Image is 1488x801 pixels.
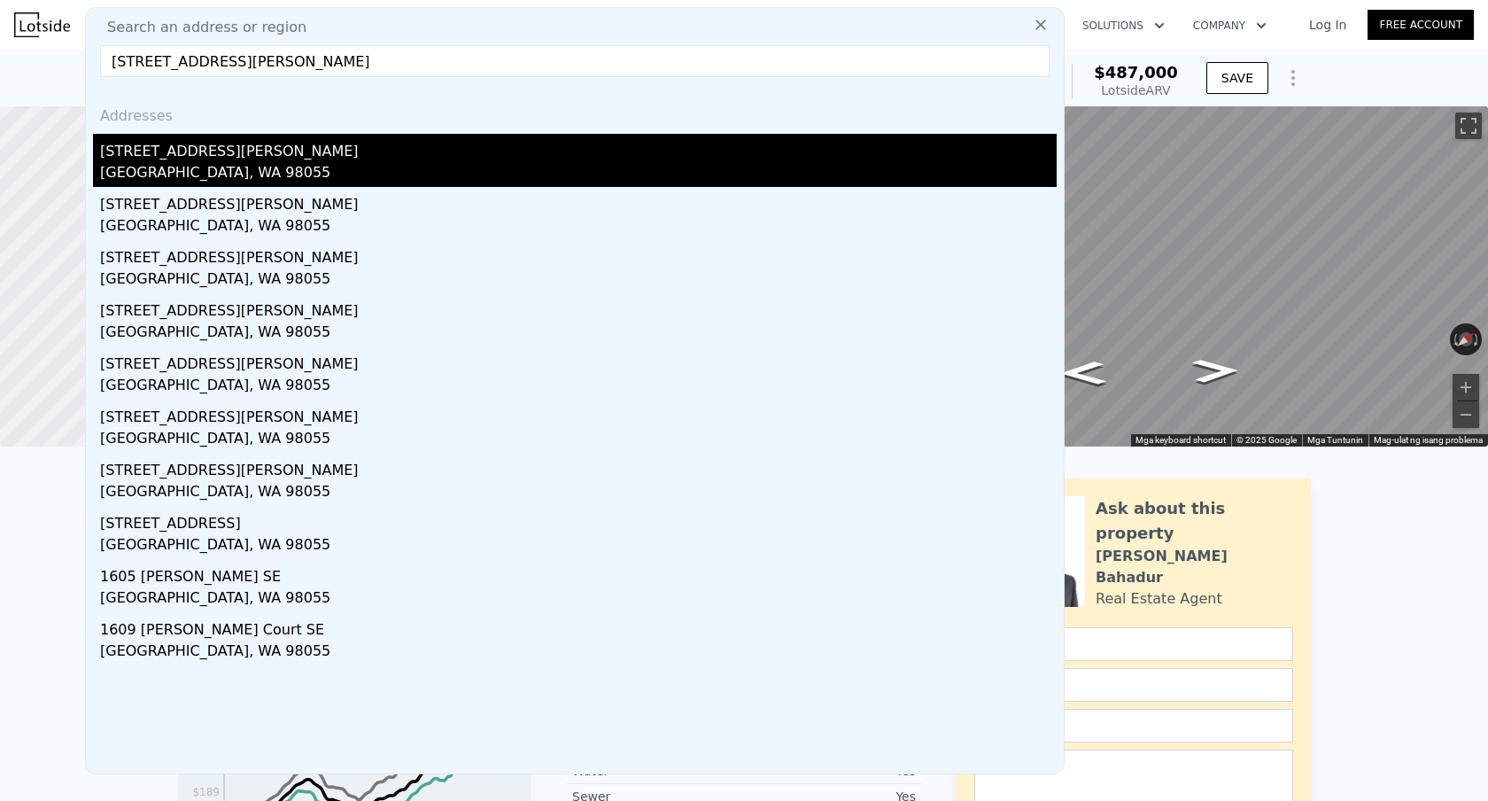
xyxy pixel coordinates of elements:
div: Real Estate Agent [1096,588,1222,610]
span: Search an address or region [93,17,306,38]
div: 1605 [PERSON_NAME] SE [100,559,1057,587]
path: Magpahilagang-silangan, Orillia Rd S [1173,354,1258,389]
div: [STREET_ADDRESS][PERSON_NAME] [100,240,1057,268]
div: [GEOGRAPHIC_DATA], WA 98055 [100,534,1057,559]
div: [GEOGRAPHIC_DATA], WA 98055 [100,587,1057,612]
div: [GEOGRAPHIC_DATA], WA 98055 [100,641,1057,665]
button: Mga keyboard shortcut [1135,434,1226,447]
button: Show Options [1275,60,1311,96]
div: [STREET_ADDRESS][PERSON_NAME] [100,400,1057,428]
img: Lotside [14,12,70,37]
tspan: $244 [192,764,220,776]
button: SAVE [1206,62,1268,94]
a: Log In [1288,16,1368,34]
div: Addresses [93,91,1057,134]
div: [GEOGRAPHIC_DATA], WA 98055 [100,162,1057,187]
div: Street View [810,106,1488,447]
div: [GEOGRAPHIC_DATA], WA 98055 [100,428,1057,453]
a: Mag-ulat ng isang problema [1374,435,1483,445]
button: I-rotate pa-counterclockwise [1450,323,1460,355]
div: [PERSON_NAME] Bahadur [1096,546,1293,588]
div: [STREET_ADDRESS][PERSON_NAME] [100,293,1057,322]
div: [GEOGRAPHIC_DATA], WA 98055 [100,375,1057,400]
div: [STREET_ADDRESS][PERSON_NAME] [100,346,1057,375]
path: Magpatimog-kanluran, Orillia Rd S [1041,355,1126,391]
div: Lotside ARV [1094,82,1178,99]
div: [STREET_ADDRESS][PERSON_NAME] [100,453,1057,481]
div: [STREET_ADDRESS] [100,506,1057,534]
div: Ask about this property [1096,496,1293,546]
div: [GEOGRAPHIC_DATA], WA 98055 [100,322,1057,346]
div: [GEOGRAPHIC_DATA], WA 98055 [100,268,1057,293]
button: I-toggle ang fullscreen view [1455,113,1482,139]
button: Company [1179,10,1281,42]
button: Mag-zoom in [1453,374,1479,400]
button: I-rotate pa-clockwise [1473,323,1483,355]
div: [STREET_ADDRESS][PERSON_NAME] [100,134,1057,162]
input: Email [974,668,1293,702]
button: Solutions [1068,10,1179,42]
input: Enter an address, city, region, neighborhood or zip code [100,45,1050,77]
span: $487,000 [1094,63,1178,82]
div: [STREET_ADDRESS][PERSON_NAME] [100,187,1057,215]
input: Name [974,627,1293,661]
button: Mag-zoom out [1453,401,1479,428]
div: Mapa [810,106,1488,447]
button: I-reset ang view [1449,324,1483,354]
input: Phone [974,709,1293,743]
tspan: $189 [192,786,220,798]
div: [GEOGRAPHIC_DATA], WA 98055 [100,481,1057,506]
a: Free Account [1368,10,1474,40]
div: 1609 [PERSON_NAME] Court SE [100,612,1057,641]
a: Mga Tuntunin (bubukas sa bagong tab) [1307,435,1363,445]
span: © 2025 Google [1236,435,1297,445]
div: [GEOGRAPHIC_DATA], WA 98055 [100,215,1057,240]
